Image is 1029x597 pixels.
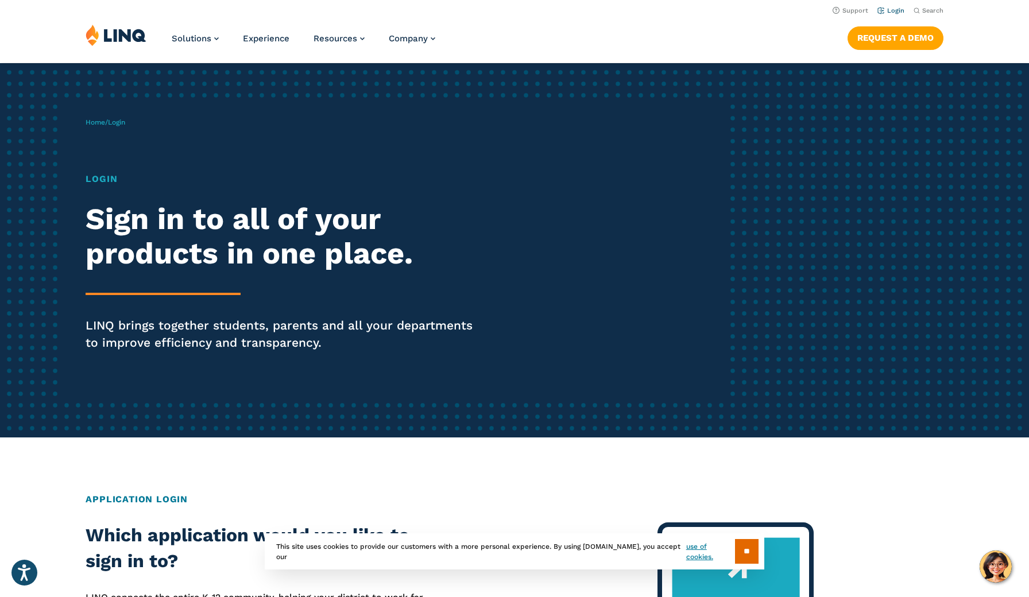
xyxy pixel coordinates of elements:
[914,6,943,15] button: Open Search Bar
[877,7,904,14] a: Login
[86,317,482,351] p: LINQ brings together students, parents and all your departments to improve efficiency and transpa...
[833,7,868,14] a: Support
[172,33,219,44] a: Solutions
[108,118,125,126] span: Login
[172,24,435,62] nav: Primary Navigation
[848,26,943,49] a: Request a Demo
[172,33,211,44] span: Solutions
[314,33,357,44] span: Resources
[922,7,943,14] span: Search
[86,522,428,575] h2: Which application would you like to sign in to?
[389,33,435,44] a: Company
[848,24,943,49] nav: Button Navigation
[86,118,125,126] span: /
[86,202,482,271] h2: Sign in to all of your products in one place.
[686,541,735,562] a: use of cookies.
[314,33,365,44] a: Resources
[980,551,1012,583] button: Hello, have a question? Let’s chat.
[86,172,482,186] h1: Login
[265,533,764,569] div: This site uses cookies to provide our customers with a more personal experience. By using [DOMAIN...
[86,493,943,506] h2: Application Login
[243,33,289,44] a: Experience
[389,33,428,44] span: Company
[86,24,146,46] img: LINQ | K‑12 Software
[86,118,105,126] a: Home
